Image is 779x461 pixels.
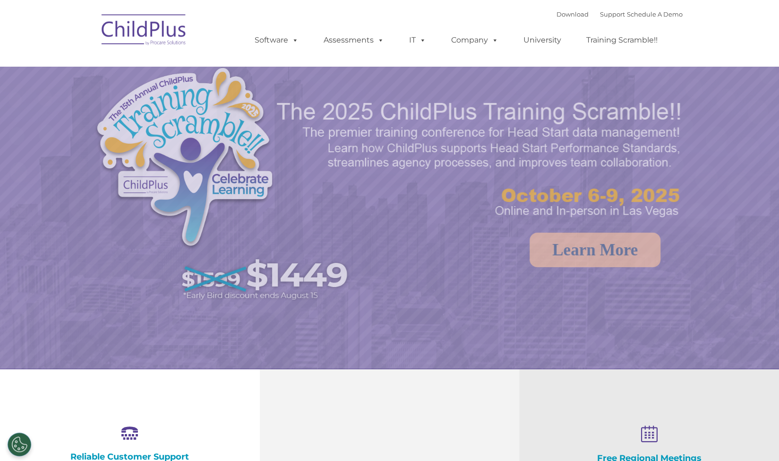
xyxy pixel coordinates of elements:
a: Training Scramble!! [577,31,667,50]
a: Assessments [314,31,394,50]
a: Learn More [530,233,660,267]
a: Download [556,10,589,18]
a: Schedule A Demo [627,10,683,18]
a: University [514,31,571,50]
font: | [556,10,683,18]
button: Cookies Settings [8,433,31,456]
a: Support [600,10,625,18]
a: Company [442,31,508,50]
img: ChildPlus by Procare Solutions [97,8,191,55]
a: Software [245,31,308,50]
a: IT [400,31,436,50]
